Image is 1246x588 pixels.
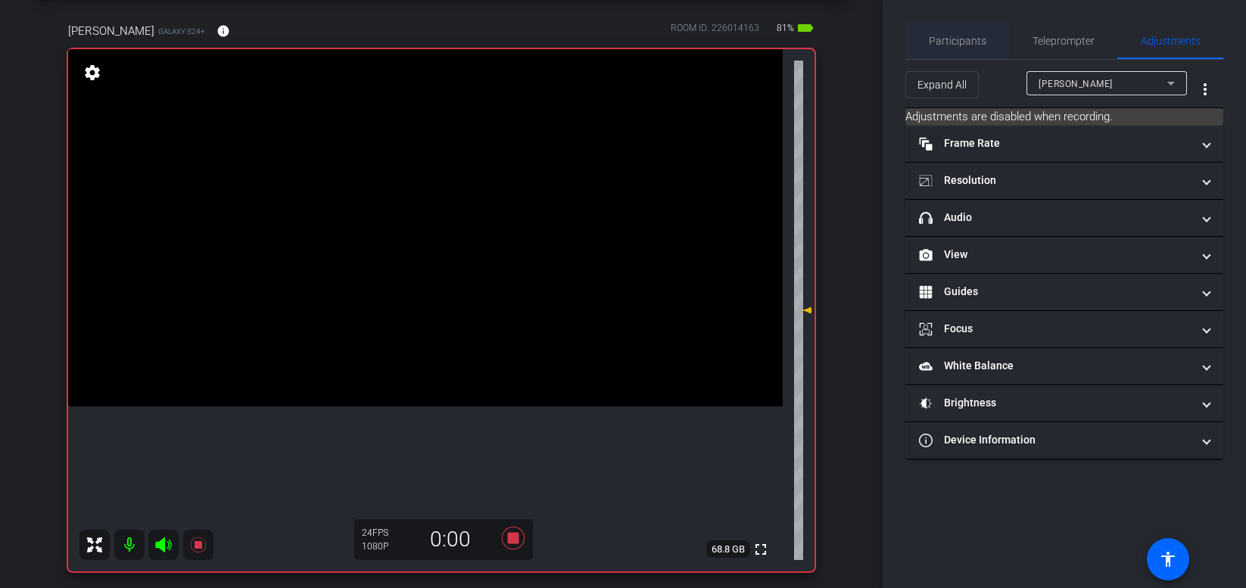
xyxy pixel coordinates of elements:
[752,540,770,558] mat-icon: fullscreen
[905,200,1223,236] mat-expansion-panel-header: Audio
[1033,36,1095,46] span: Teleprompter
[919,135,1191,151] mat-panel-title: Frame Rate
[919,173,1191,188] mat-panel-title: Resolution
[82,64,103,82] mat-icon: settings
[905,348,1223,384] mat-expansion-panel-header: White Balance
[905,163,1223,199] mat-expansion-panel-header: Resolution
[905,237,1223,273] mat-expansion-panel-header: View
[919,321,1191,337] mat-panel-title: Focus
[919,358,1191,374] mat-panel-title: White Balance
[905,274,1223,310] mat-expansion-panel-header: Guides
[1159,550,1177,568] mat-icon: accessibility
[400,527,501,552] div: 0:00
[919,432,1191,448] mat-panel-title: Device Information
[1196,80,1214,98] mat-icon: more_vert
[917,70,967,99] span: Expand All
[1039,79,1113,89] span: [PERSON_NAME]
[1187,71,1223,107] button: More Options for Adjustments Panel
[362,540,400,552] div: 1080P
[216,24,230,38] mat-icon: info
[706,540,750,558] span: 68.8 GB
[372,527,388,538] span: FPS
[919,247,1191,263] mat-panel-title: View
[774,16,796,40] span: 81%
[68,23,154,39] span: [PERSON_NAME]
[929,36,986,46] span: Participants
[905,71,979,98] button: Expand All
[905,385,1223,422] mat-expansion-panel-header: Brightness
[905,422,1223,459] mat-expansion-panel-header: Device Information
[905,126,1223,162] mat-expansion-panel-header: Frame Rate
[794,301,812,319] mat-icon: 0 dB
[919,210,1191,226] mat-panel-title: Audio
[362,527,400,539] div: 24
[671,21,759,43] div: ROOM ID: 226014163
[1141,36,1201,46] span: Adjustments
[919,284,1191,300] mat-panel-title: Guides
[905,311,1223,347] mat-expansion-panel-header: Focus
[796,19,815,37] mat-icon: battery_std
[919,395,1191,411] mat-panel-title: Brightness
[905,108,1223,126] mat-card: Adjustments are disabled when recording.
[158,26,205,37] span: Galaxy S24+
